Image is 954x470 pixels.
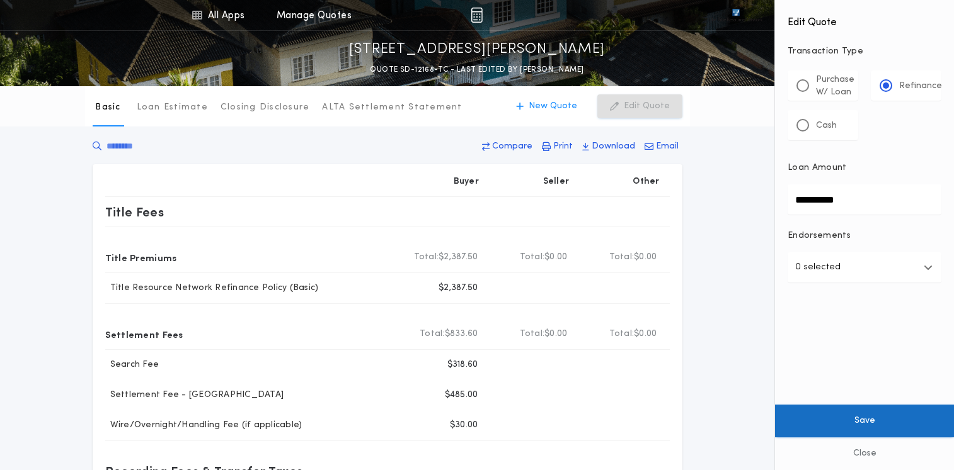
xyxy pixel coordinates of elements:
button: Print [538,135,577,158]
p: Search Fee [105,359,159,371]
p: Transaction Type [788,45,941,58]
p: Endorsements [788,230,941,242]
img: img [471,8,483,23]
p: Closing Disclosure [221,101,310,114]
span: $833.60 [445,328,478,340]
p: Title Premiums [105,247,177,267]
p: Download [592,140,635,153]
button: Download [578,135,639,158]
p: New Quote [529,100,577,113]
img: vs-icon [710,9,762,21]
p: ALTA Settlement Statement [322,101,462,114]
p: Seller [543,176,570,188]
p: Basic [95,101,120,114]
button: Email [641,135,682,158]
p: Buyer [454,176,479,188]
button: Save [775,405,954,437]
p: Settlement Fee - [GEOGRAPHIC_DATA] [105,389,284,401]
p: Print [553,140,573,153]
p: $2,387.50 [439,282,478,294]
p: Edit Quote [624,100,670,113]
p: Settlement Fees [105,324,183,344]
p: Loan Amount [788,162,847,174]
p: Title Fees [105,202,164,222]
span: $0.00 [634,251,657,264]
p: $30.00 [450,419,478,432]
p: Wire/Overnight/Handling Fee (if applicable) [105,419,302,432]
b: Total: [520,251,545,264]
p: Email [656,140,679,153]
p: 0 selected [795,260,841,275]
input: Loan Amount [788,184,941,215]
b: Total: [414,251,439,264]
b: Total: [609,251,635,264]
p: Other [633,176,659,188]
p: $485.00 [445,389,478,401]
p: QUOTE SD-12168-TC - LAST EDITED BY [PERSON_NAME] [370,64,583,76]
button: Compare [478,135,536,158]
p: Refinance [899,80,942,92]
p: Compare [492,140,532,153]
button: 0 selected [788,252,941,283]
button: New Quote [503,94,590,118]
b: Total: [420,328,445,340]
button: Close [775,437,954,470]
b: Total: [520,328,545,340]
p: Title Resource Network Refinance Policy (Basic) [105,282,319,294]
h4: Edit Quote [788,8,941,30]
span: $2,387.50 [439,251,478,264]
p: $318.60 [447,359,478,371]
p: [STREET_ADDRESS][PERSON_NAME] [349,40,605,60]
button: Edit Quote [597,94,682,118]
span: $0.00 [544,251,567,264]
b: Total: [609,328,635,340]
p: Cash [816,120,837,132]
span: $0.00 [634,328,657,340]
span: $0.00 [544,328,567,340]
p: Purchase W/ Loan [816,74,854,99]
p: Loan Estimate [137,101,208,114]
